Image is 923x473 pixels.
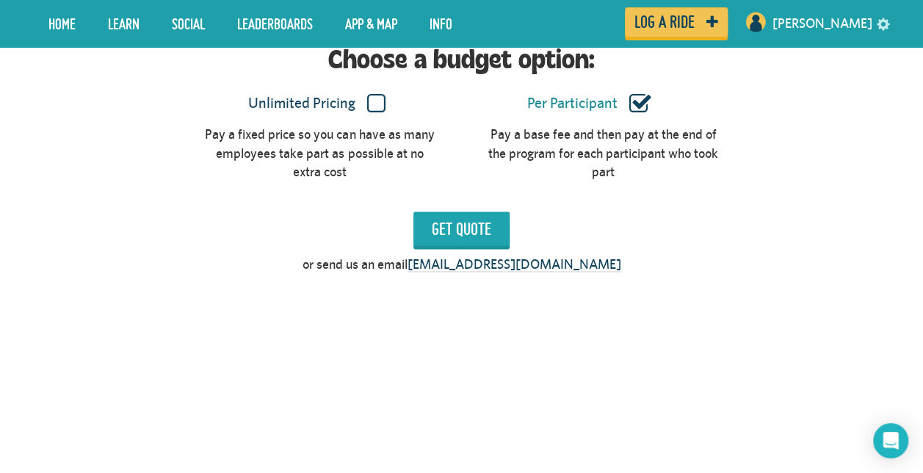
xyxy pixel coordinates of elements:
a: settings drop down toggle [877,16,890,30]
div: Open Intercom Messenger [873,423,908,458]
a: App & Map [334,5,408,42]
a: Home [37,5,87,42]
a: Leaderboards [226,5,324,42]
span: Log a ride [634,15,695,29]
label: Per Participant [474,94,705,113]
p: or send us an email [303,254,621,273]
div: Pay a fixed price so you can have as many employees take part as possible at no extra cost [204,124,435,181]
a: LEARN [97,5,151,42]
div: Pay a base fee and then pay at the end of the program for each participant who took part [488,124,719,181]
a: [PERSON_NAME] [772,6,872,41]
a: [EMAIL_ADDRESS][DOMAIN_NAME] [408,256,621,272]
input: Get Quote [413,212,510,245]
img: User profile image [744,10,767,34]
a: Log a ride [625,7,728,37]
h1: Choose a budget option: [328,48,595,77]
label: Unlimited Pricing [201,94,432,113]
a: Social [161,5,216,42]
a: Info [419,5,463,42]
